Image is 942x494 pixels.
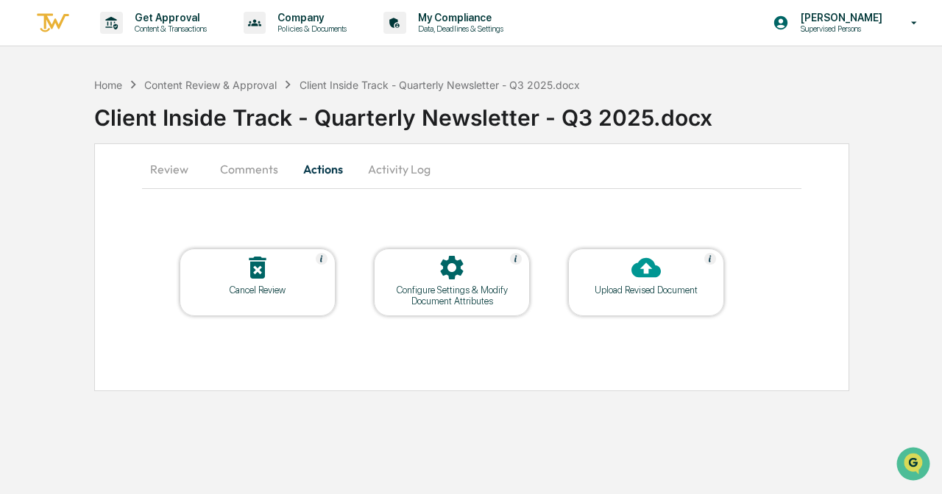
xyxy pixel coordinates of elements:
p: [PERSON_NAME] [789,12,890,24]
span: Attestations [121,185,183,200]
p: Policies & Documents [266,24,354,34]
img: Help [510,253,522,265]
div: 🔎 [15,215,26,226]
img: logo [35,11,71,35]
img: Help [704,253,716,265]
div: Cancel Review [191,284,324,296]
a: 🗄️Attestations [101,179,188,206]
p: Supervised Persons [789,24,890,34]
div: Start new chat [50,112,241,127]
div: Client Inside Track - Quarterly Newsletter - Q3 2025.docx [94,93,942,131]
span: Preclearance [29,185,95,200]
p: My Compliance [406,12,511,24]
img: Help [316,253,327,265]
button: Comments [208,151,290,187]
button: Actions [290,151,356,187]
div: We're offline, we'll be back soon [50,127,192,139]
a: Powered byPylon [104,248,178,260]
a: 🔎Data Lookup [9,207,99,234]
iframe: Open customer support [895,445,935,485]
button: Start new chat [250,117,268,135]
a: 🖐️Preclearance [9,179,101,206]
div: Home [94,79,122,91]
p: Data, Deadlines & Settings [406,24,511,34]
p: How can we help? [15,31,268,54]
div: 🖐️ [15,187,26,198]
p: Company [266,12,354,24]
div: Upload Revised Document [580,284,712,296]
img: 1746055101610-c473b297-6a78-478c-a979-82029cc54cd1 [15,112,41,139]
button: Activity Log [356,151,442,187]
button: Review [142,151,208,187]
div: secondary tabs example [142,151,801,187]
div: Content Review & Approval [144,79,277,91]
span: Data Lookup [29,213,93,228]
div: Configure Settings & Modify Document Attributes [386,284,518,307]
p: Content & Transactions [123,24,214,34]
p: Get Approval [123,12,214,24]
div: 🗄️ [107,187,118,198]
input: Clear [38,67,243,82]
span: Pylon [146,249,178,260]
div: Client Inside Track - Quarterly Newsletter - Q3 2025.docx [300,79,580,91]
